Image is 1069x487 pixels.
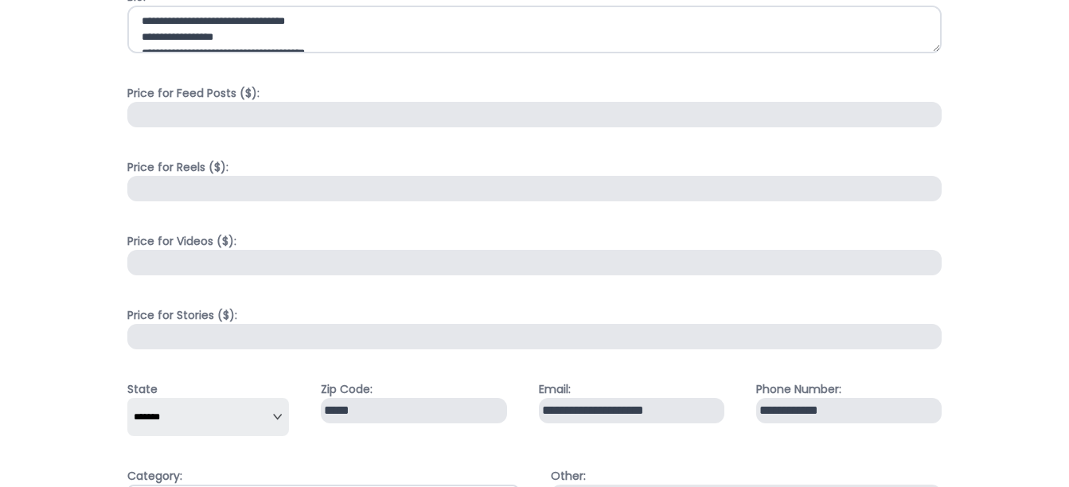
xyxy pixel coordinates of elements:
h4: Price for Feed Posts ($): [127,85,942,102]
h4: Other: [551,468,942,485]
h4: Price for Reels ($): [127,159,942,176]
h4: Email: [539,381,724,398]
h4: State [127,381,289,398]
h4: Category: [127,468,519,485]
h4: Price for Videos ($): [127,233,942,250]
h4: Price for Stories ($): [127,307,942,324]
h4: Zip Code: [321,381,506,398]
h4: Phone Number: [756,381,942,398]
